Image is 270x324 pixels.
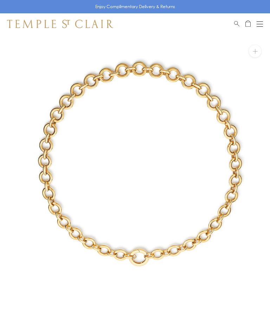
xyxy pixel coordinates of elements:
[95,3,175,10] p: Enjoy Complimentary Delivery & Returns
[234,20,239,28] a: Search
[245,20,251,28] a: Open Shopping Bag
[257,20,263,28] button: Open navigation
[7,20,113,28] img: Temple St. Clair
[11,34,270,294] img: N78802-R11ARC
